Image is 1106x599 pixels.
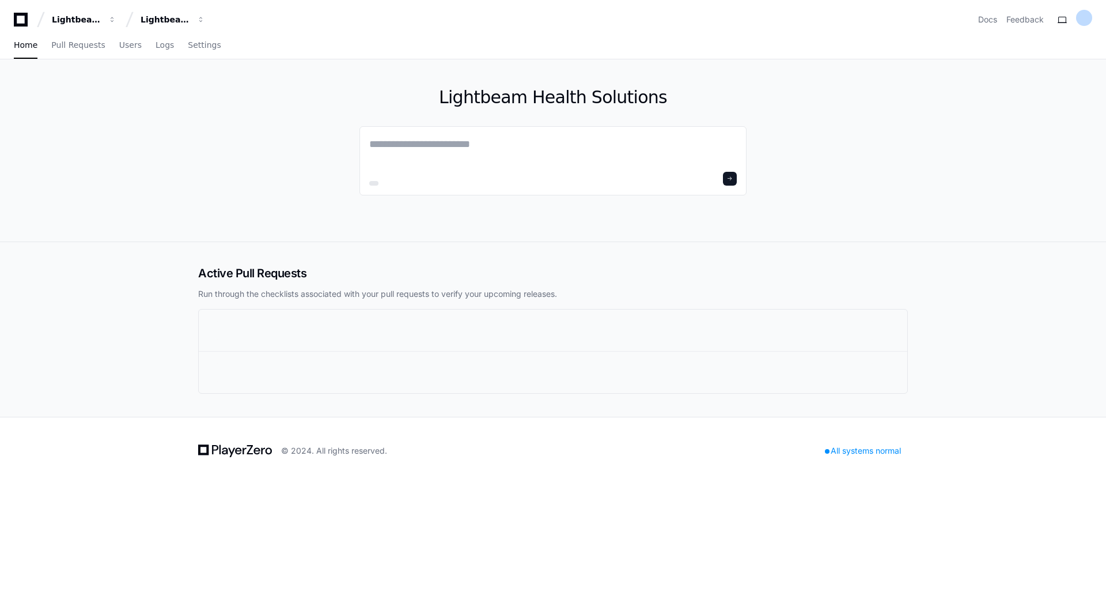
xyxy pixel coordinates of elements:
span: Users [119,42,142,48]
h2: Active Pull Requests [198,265,908,281]
a: Users [119,32,142,59]
button: Feedback [1006,14,1044,25]
a: Settings [188,32,221,59]
button: Lightbeam Health Solutions [136,9,210,30]
span: Logs [156,42,174,48]
a: Pull Requests [51,32,105,59]
button: Lightbeam Health [47,9,121,30]
span: Pull Requests [51,42,105,48]
span: Home [14,42,37,48]
div: Lightbeam Health Solutions [141,14,190,25]
a: Logs [156,32,174,59]
div: All systems normal [818,443,908,459]
h1: Lightbeam Health Solutions [359,87,747,108]
a: Docs [978,14,997,25]
a: Home [14,32,37,59]
div: Lightbeam Health [52,14,101,25]
div: © 2024. All rights reserved. [281,445,387,457]
p: Run through the checklists associated with your pull requests to verify your upcoming releases. [198,288,908,300]
span: Settings [188,42,221,48]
